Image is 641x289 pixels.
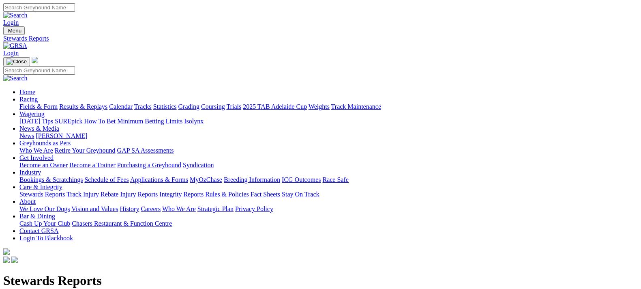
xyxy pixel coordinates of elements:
[134,103,152,110] a: Tracks
[19,103,638,110] div: Racing
[3,12,28,19] img: Search
[197,205,234,212] a: Strategic Plan
[19,176,638,183] div: Industry
[19,125,59,132] a: News & Media
[19,205,70,212] a: We Love Our Dogs
[72,220,172,227] a: Chasers Restaurant & Function Centre
[19,191,65,198] a: Stewards Reports
[19,132,34,139] a: News
[19,110,45,117] a: Wagering
[19,191,638,198] div: Care & Integrity
[19,162,638,169] div: Get Involved
[71,205,118,212] a: Vision and Values
[19,147,638,154] div: Greyhounds as Pets
[19,220,638,227] div: Bar & Dining
[19,235,73,242] a: Login To Blackbook
[11,257,18,263] img: twitter.svg
[8,28,21,34] span: Menu
[3,248,10,255] img: logo-grsa-white.png
[201,103,225,110] a: Coursing
[19,118,638,125] div: Wagering
[19,88,35,95] a: Home
[117,147,174,154] a: GAP SA Assessments
[184,118,204,125] a: Isolynx
[3,75,28,82] img: Search
[32,57,38,63] img: logo-grsa-white.png
[19,183,62,190] a: Care & Integrity
[19,96,38,103] a: Racing
[19,140,71,147] a: Greyhounds as Pets
[178,103,199,110] a: Grading
[19,103,58,110] a: Fields & Form
[55,147,116,154] a: Retire Your Greyhound
[153,103,177,110] a: Statistics
[109,103,133,110] a: Calendar
[59,103,107,110] a: Results & Replays
[251,191,280,198] a: Fact Sheets
[183,162,214,168] a: Syndication
[322,176,348,183] a: Race Safe
[19,213,55,220] a: Bar & Dining
[3,42,27,50] img: GRSA
[19,154,54,161] a: Get Involved
[3,3,75,12] input: Search
[162,205,196,212] a: Who We Are
[3,257,10,263] img: facebook.svg
[117,162,181,168] a: Purchasing a Greyhound
[19,118,53,125] a: [DATE] Tips
[190,176,222,183] a: MyOzChase
[309,103,330,110] a: Weights
[19,147,53,154] a: Who We Are
[66,191,118,198] a: Track Injury Rebate
[19,220,70,227] a: Cash Up Your Club
[3,57,30,66] button: Toggle navigation
[243,103,307,110] a: 2025 TAB Adelaide Cup
[84,176,129,183] a: Schedule of Fees
[84,118,116,125] a: How To Bet
[3,50,19,56] a: Login
[282,191,319,198] a: Stay On Track
[3,66,75,75] input: Search
[235,205,273,212] a: Privacy Policy
[159,191,204,198] a: Integrity Reports
[6,58,27,65] img: Close
[282,176,321,183] a: ICG Outcomes
[226,103,241,110] a: Trials
[117,118,182,125] a: Minimum Betting Limits
[19,227,58,234] a: Contact GRSA
[19,205,638,213] div: About
[130,176,188,183] a: Applications & Forms
[69,162,116,168] a: Become a Trainer
[331,103,381,110] a: Track Maintenance
[205,191,249,198] a: Rules & Policies
[3,35,638,42] a: Stewards Reports
[141,205,161,212] a: Careers
[19,176,83,183] a: Bookings & Scratchings
[19,132,638,140] div: News & Media
[224,176,280,183] a: Breeding Information
[3,19,19,26] a: Login
[19,198,36,205] a: About
[36,132,87,139] a: [PERSON_NAME]
[3,26,25,35] button: Toggle navigation
[3,273,638,288] h1: Stewards Reports
[120,205,139,212] a: History
[19,169,41,176] a: Industry
[120,191,158,198] a: Injury Reports
[55,118,82,125] a: SUREpick
[19,162,68,168] a: Become an Owner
